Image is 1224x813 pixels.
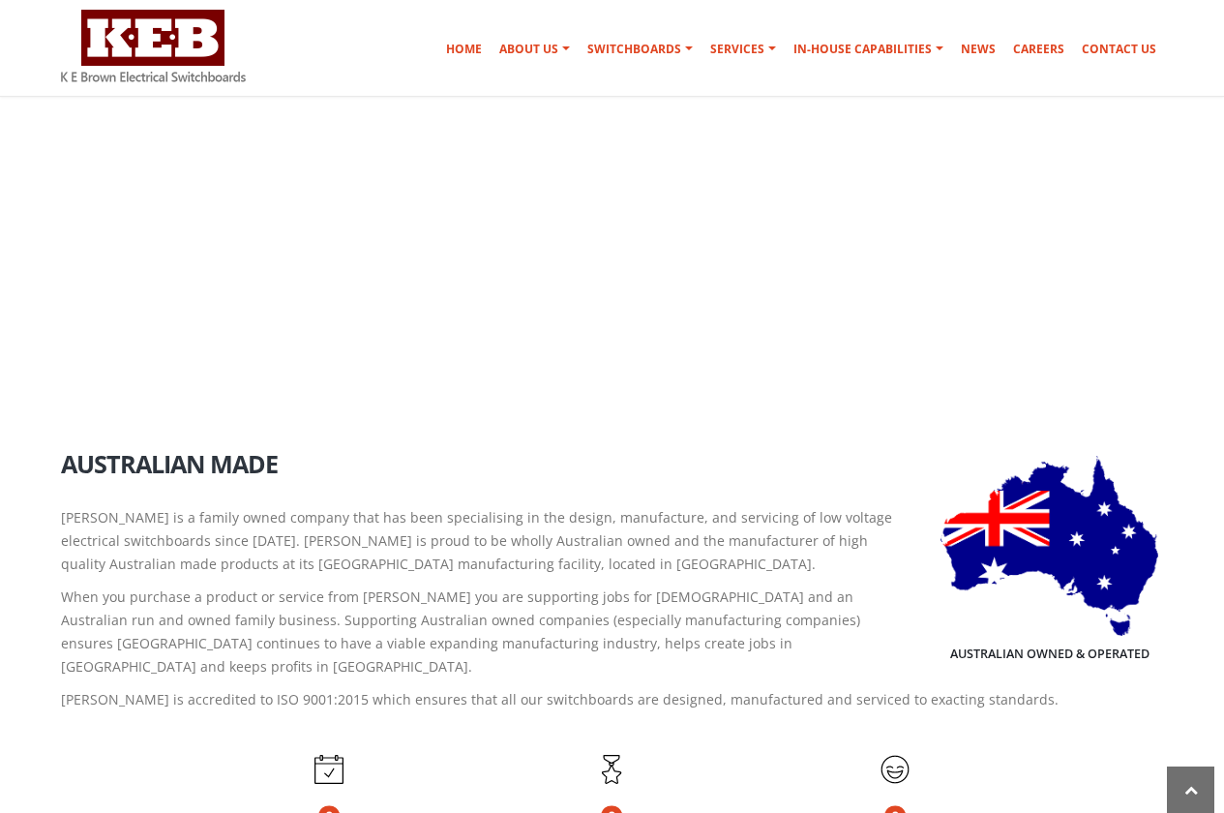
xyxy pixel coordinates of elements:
[61,506,1164,576] p: [PERSON_NAME] is a family owned company that has been specialising in the design, manufacture, an...
[492,30,578,69] a: About Us
[1074,30,1164,69] a: Contact Us
[61,586,1164,678] p: When you purchase a product or service from [PERSON_NAME] you are supporting jobs for [DEMOGRAPHI...
[1005,30,1072,69] a: Careers
[1086,338,1159,362] li: About Us
[61,10,246,82] img: K E Brown Electrical Switchboards
[702,30,784,69] a: Services
[61,451,1164,477] h2: Australian Made
[61,688,1164,711] p: [PERSON_NAME] is accredited to ISO 9001:2015 which ensures that all our switchboards are designed...
[950,646,1149,663] h5: Australian Owned & Operated
[1047,342,1082,357] a: Home
[438,30,490,69] a: Home
[61,326,182,381] h1: About Us
[580,30,701,69] a: Switchboards
[786,30,951,69] a: In-house Capabilities
[953,30,1003,69] a: News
